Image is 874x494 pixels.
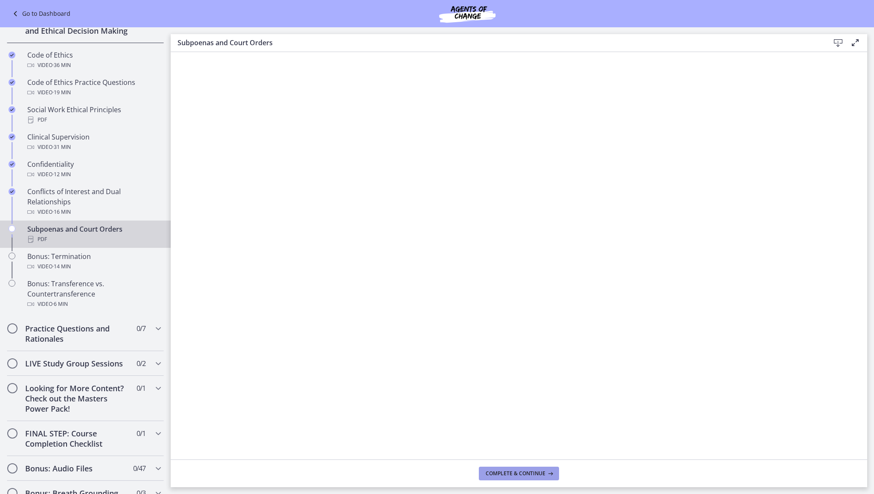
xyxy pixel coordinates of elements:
a: Go to Dashboard [10,9,70,19]
div: Subpoenas and Court Orders [27,224,160,244]
div: Video [27,262,160,272]
div: Social Work Ethical Principles [27,105,160,125]
span: 0 / 7 [137,323,146,334]
span: · 16 min [52,207,71,217]
span: · 19 min [52,87,71,98]
div: Clinical Supervision [27,132,160,152]
div: Bonus: Termination [27,251,160,272]
div: Video [27,142,160,152]
div: Code of Ethics [27,50,160,70]
i: Completed [9,106,15,113]
img: Agents of Change [416,3,519,24]
div: Video [27,169,160,180]
i: Completed [9,52,15,58]
h2: FINAL STEP: Course Completion Checklist [25,428,129,449]
span: · 36 min [52,60,71,70]
i: Completed [9,161,15,168]
div: PDF [27,115,160,125]
h2: Looking for More Content? Check out the Masters Power Pack! [25,383,129,414]
span: 0 / 2 [137,358,146,369]
div: Confidentiality [27,159,160,180]
div: Conflicts of Interest and Dual Relationships [27,186,160,217]
i: Completed [9,79,15,86]
span: 0 / 1 [137,428,146,439]
span: · 31 min [52,142,71,152]
span: 0 / 1 [137,383,146,393]
span: 0 / 47 [133,463,146,474]
div: Bonus: Transference vs. Countertransference [27,279,160,309]
div: Code of Ethics Practice Questions [27,77,160,98]
span: · 12 min [52,169,71,180]
i: Completed [9,188,15,195]
div: Video [27,87,160,98]
div: Video [27,60,160,70]
h2: Practice Questions and Rationales [25,323,129,344]
div: Video [27,207,160,217]
h3: Subpoenas and Court Orders [178,38,816,48]
h2: Bonus: Audio Files [25,463,129,474]
span: Complete & continue [486,470,545,477]
i: Completed [9,134,15,140]
div: PDF [27,234,160,244]
h2: LIVE Study Group Sessions [25,358,129,369]
div: Video [27,299,160,309]
button: Complete & continue [479,467,559,480]
span: · 6 min [52,299,68,309]
span: · 14 min [52,262,71,272]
